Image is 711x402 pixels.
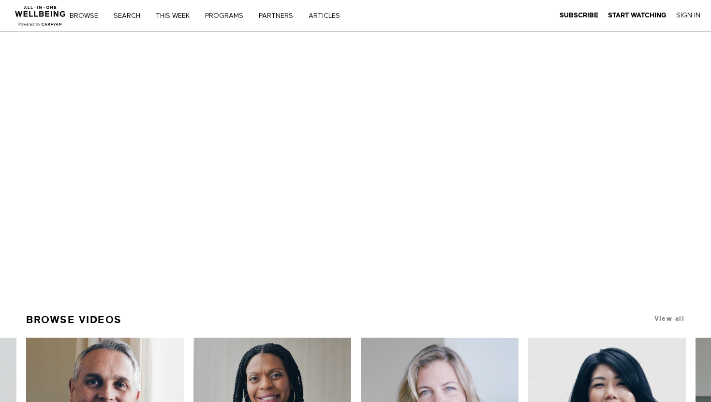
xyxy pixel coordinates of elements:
[560,12,598,19] strong: Subscribe
[560,11,598,20] a: Subscribe
[608,11,667,20] a: Start Watching
[676,11,700,20] a: Sign In
[26,310,122,330] a: Browse Videos
[608,12,667,19] strong: Start Watching
[110,13,150,19] a: Search
[202,13,253,19] a: PROGRAMS
[305,13,350,19] a: ARTICLES
[152,13,200,19] a: THIS WEEK
[66,13,108,19] a: Browse
[255,13,303,19] a: PARTNERS
[76,11,360,20] nav: Primary
[654,315,684,322] a: View all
